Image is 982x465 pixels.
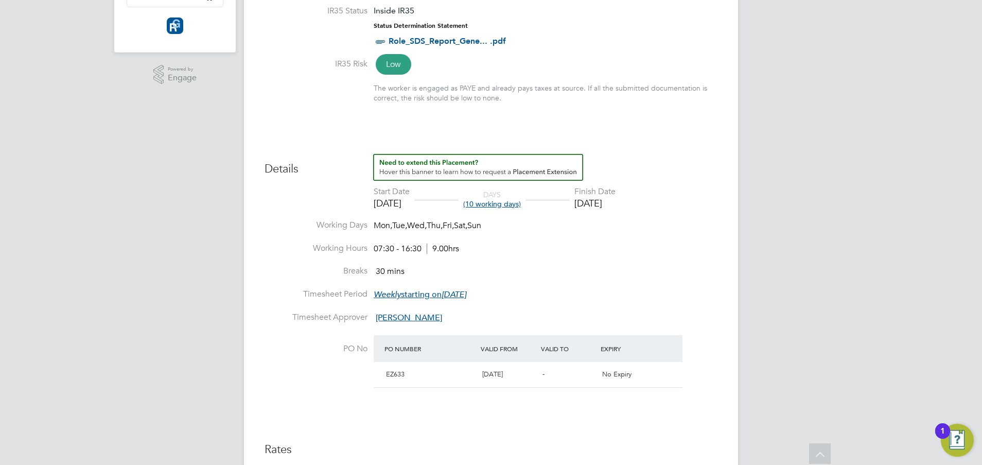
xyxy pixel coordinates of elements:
[374,289,401,300] em: Weekly
[427,220,443,231] span: Thu,
[386,370,405,378] span: EZ633
[407,220,427,231] span: Wed,
[389,36,506,46] a: Role_SDS_Report_Gene... .pdf
[374,244,459,254] div: 07:30 - 16:30
[940,431,945,444] div: 1
[374,83,717,102] div: The worker is engaged as PAYE and already pays taxes at source. If all the submitted documentatio...
[442,289,466,300] em: [DATE]
[443,220,454,231] span: Fri,
[427,244,459,254] span: 9.00hrs
[542,370,545,378] span: -
[602,370,632,378] span: No Expiry
[392,220,407,231] span: Tue,
[478,339,538,358] div: Valid From
[153,65,197,84] a: Powered byEngage
[265,343,367,354] label: PO No
[265,154,717,177] h3: Details
[265,442,717,457] h3: Rates
[458,190,526,209] div: DAYS
[454,220,467,231] span: Sat,
[482,370,503,378] span: [DATE]
[374,197,410,209] div: [DATE]
[127,18,223,34] a: Go to home page
[538,339,599,358] div: Valid To
[265,266,367,277] label: Breaks
[941,424,974,457] button: Open Resource Center, 1 new notification
[382,339,478,358] div: PO Number
[168,65,197,74] span: Powered by
[374,22,468,29] strong: Status Determination Statement
[373,154,583,181] button: How to extend a Placement?
[376,54,411,75] span: Low
[265,243,367,254] label: Working Hours
[374,6,414,15] span: Inside IR35
[574,197,616,209] div: [DATE]
[598,339,658,358] div: Expiry
[463,199,521,209] span: (10 working days)
[265,312,367,323] label: Timesheet Approver
[374,220,392,231] span: Mon,
[168,74,197,82] span: Engage
[467,220,481,231] span: Sun
[265,220,367,231] label: Working Days
[376,313,442,323] span: [PERSON_NAME]
[167,18,183,34] img: resourcinggroup-logo-retina.png
[265,289,367,300] label: Timesheet Period
[374,186,410,197] div: Start Date
[574,186,616,197] div: Finish Date
[376,267,405,277] span: 30 mins
[265,6,367,16] label: IR35 Status
[374,289,466,300] span: starting on
[265,59,367,70] label: IR35 Risk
